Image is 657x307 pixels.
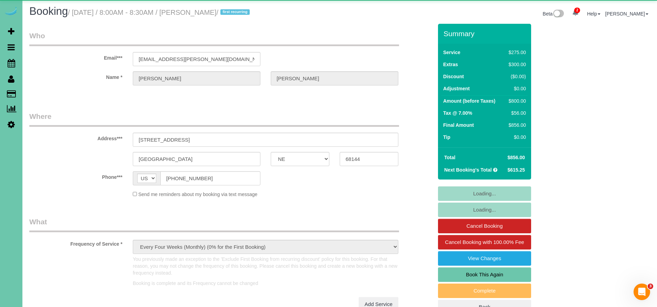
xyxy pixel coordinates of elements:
[217,9,252,16] span: /
[444,30,528,38] h3: Summary
[443,122,474,129] label: Final Amount
[438,219,531,233] a: Cancel Booking
[569,6,582,21] a: 2
[444,167,492,173] strong: Next Booking's Total
[443,49,460,56] label: Service
[133,280,398,287] p: Booking is complete and its Frequency cannot be changed
[553,10,564,19] img: New interface
[443,61,458,68] label: Extras
[605,11,648,17] a: [PERSON_NAME]
[506,49,526,56] div: $275.00
[438,267,531,282] a: Book This Again
[4,7,18,17] img: Automaid Logo
[438,235,531,249] a: Cancel Booking with 100.00% Fee
[24,71,128,81] label: Name *
[443,73,464,80] label: Discount
[574,8,580,13] span: 2
[438,251,531,266] a: View Changes
[29,111,399,127] legend: Where
[133,256,398,276] p: You previously made an exception to the 'Exclude First Booking from recurring discount' policy fo...
[507,167,525,173] span: $615.25
[68,9,252,16] small: / [DATE] / 8:00AM - 8:30AM / [PERSON_NAME]
[506,134,526,141] div: $0.00
[506,122,526,129] div: $856.00
[506,98,526,104] div: $800.00
[506,73,526,80] div: ($0.00)
[507,155,525,160] span: $856.00
[634,284,650,300] iframe: Intercom live chat
[543,11,564,17] a: Beta
[443,85,470,92] label: Adjustment
[648,284,653,289] span: 3
[587,11,600,17] a: Help
[506,61,526,68] div: $300.00
[24,238,128,247] label: Frequency of Service *
[506,85,526,92] div: $0.00
[445,239,524,245] span: Cancel Booking with 100.00% Fee
[29,31,399,46] legend: Who
[444,155,455,160] strong: Total
[506,110,526,116] div: $56.00
[29,5,68,17] span: Booking
[220,9,250,15] span: first recurring
[443,134,450,141] label: Tip
[443,110,472,116] label: Tax @ 7.00%
[138,192,258,197] span: Send me reminders about my booking via text message
[29,217,399,232] legend: What
[443,98,495,104] label: Amount (before Taxes)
